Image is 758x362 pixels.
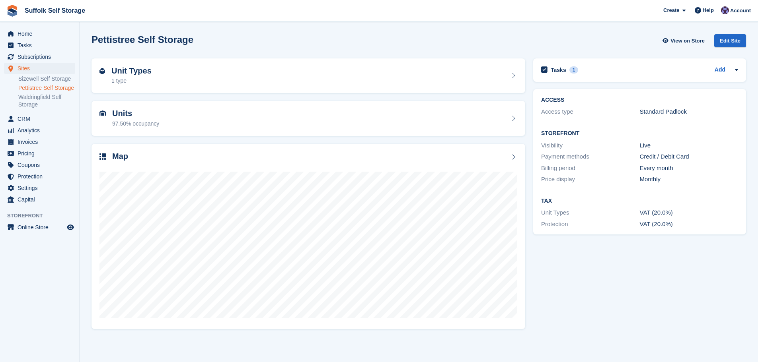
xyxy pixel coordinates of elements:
h2: Units [112,109,159,118]
div: Edit Site [714,34,746,47]
a: Add [715,66,725,75]
a: menu [4,125,75,136]
span: Account [730,7,751,15]
span: Home [18,28,65,39]
a: menu [4,182,75,194]
a: Waldringfield Self Storage [18,93,75,108]
a: menu [4,148,75,159]
div: Live [640,141,738,150]
a: Pettistree Self Storage [18,84,75,92]
span: View on Store [670,37,705,45]
span: Pricing [18,148,65,159]
img: unit-type-icn-2b2737a686de81e16bb02015468b77c625bbabd49415b5ef34ead5e3b44a266d.svg [99,68,105,74]
h2: Map [112,152,128,161]
span: Protection [18,171,65,182]
div: Access type [541,107,639,116]
div: Visibility [541,141,639,150]
span: Online Store [18,222,65,233]
a: menu [4,113,75,124]
a: Sizewell Self Storage [18,75,75,83]
div: Unit Types [541,208,639,217]
img: map-icn-33ee37083ee616e46c38cad1a60f524a97daa1e2b2c8c0bc3eb3415660979fc1.svg [99,153,106,160]
span: Tasks [18,40,65,51]
h2: Storefront [541,130,738,137]
a: Edit Site [714,34,746,50]
span: Subscriptions [18,51,65,62]
a: menu [4,171,75,182]
div: Every month [640,164,738,173]
a: menu [4,194,75,205]
div: Payment methods [541,152,639,161]
div: Protection [541,220,639,229]
a: menu [4,159,75,170]
a: menu [4,63,75,74]
span: Analytics [18,125,65,136]
span: Capital [18,194,65,205]
div: Credit / Debit Card [640,152,738,161]
a: menu [4,40,75,51]
a: menu [4,136,75,147]
img: unit-icn-7be61d7bf1b0ce9d3e12c5938cc71ed9869f7b940bace4675aadf7bd6d80202e.svg [99,110,106,116]
div: Price display [541,175,639,184]
a: Suffolk Self Storage [21,4,88,17]
span: Coupons [18,159,65,170]
div: Standard Padlock [640,107,738,116]
div: Billing period [541,164,639,173]
a: View on Store [661,34,708,47]
h2: Unit Types [111,66,152,75]
span: Storefront [7,212,79,220]
div: 1 type [111,77,152,85]
div: 97.50% occupancy [112,120,159,128]
h2: Tasks [551,66,566,74]
span: Sites [18,63,65,74]
div: 1 [569,66,579,74]
span: CRM [18,113,65,124]
a: Units 97.50% occupancy [92,101,525,136]
a: menu [4,222,75,233]
span: Invoices [18,136,65,147]
span: Help [703,6,714,14]
h2: Tax [541,198,738,204]
span: Settings [18,182,65,194]
div: VAT (20.0%) [640,208,738,217]
div: VAT (20.0%) [640,220,738,229]
a: menu [4,51,75,62]
span: Create [663,6,679,14]
img: Toby [721,6,729,14]
h2: Pettistree Self Storage [92,34,193,45]
h2: ACCESS [541,97,738,103]
a: Map [92,144,525,329]
a: Unit Types 1 type [92,58,525,93]
a: menu [4,28,75,39]
img: stora-icon-8386f47178a22dfd0bd8f6a31ec36ba5ce8667c1dd55bd0f319d3a0aa187defe.svg [6,5,18,17]
a: Preview store [66,223,75,232]
div: Monthly [640,175,738,184]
